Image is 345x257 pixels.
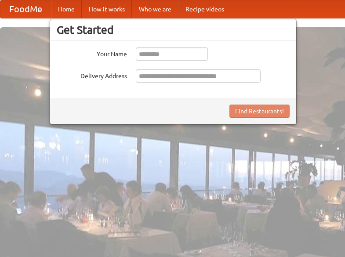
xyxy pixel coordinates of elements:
[57,69,127,80] label: Delivery Address
[229,105,290,118] button: Find Restaurants!
[132,0,178,18] a: Who we are
[0,0,51,18] a: FoodMe
[57,23,290,36] h3: Get Started
[57,47,127,58] label: Your Name
[82,0,132,18] a: How it works
[178,0,231,18] a: Recipe videos
[51,0,82,18] a: Home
